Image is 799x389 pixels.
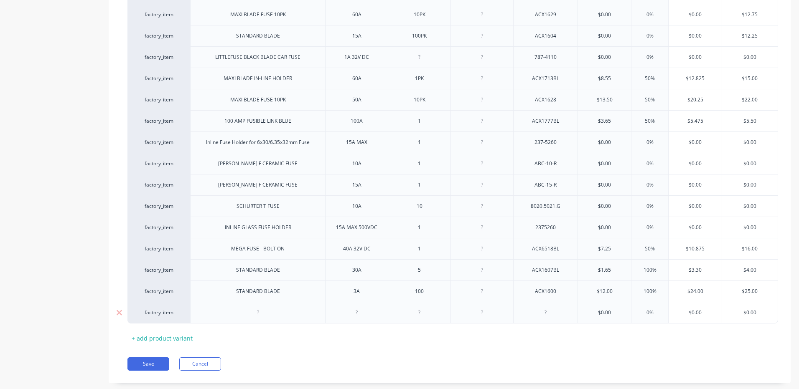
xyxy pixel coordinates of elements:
[524,201,567,212] div: 8020.5021.G
[722,302,778,323] div: $0.00
[127,259,778,280] div: factory_itemSTANDARD BLADE30A5ACX1607BL$1.65100%$3.30$4.00
[230,201,286,212] div: SCHURTER T FUSE
[669,153,722,174] div: $0.00
[525,179,567,190] div: ABC-15-R
[136,309,182,316] div: factory_item
[336,158,378,169] div: 10A
[399,222,440,233] div: 1
[127,332,197,345] div: + add product variant
[224,94,293,105] div: MAXI BLADE FUSE 10PK
[136,160,182,167] div: factory_item
[336,30,378,41] div: 15A
[578,68,631,89] div: $8.55
[525,243,567,254] div: ACX6518BL
[525,52,567,63] div: 787-4110
[399,158,440,169] div: 1
[669,25,722,46] div: $0.00
[722,260,778,280] div: $4.00
[669,47,722,68] div: $0.00
[629,25,671,46] div: 0%
[224,243,291,254] div: MEGA FUSE - BOLT ON
[136,32,182,40] div: factory_item
[722,153,778,174] div: $0.00
[669,4,722,25] div: $0.00
[722,196,778,217] div: $0.00
[399,286,440,297] div: 100
[336,94,378,105] div: 50A
[127,195,778,217] div: factory_itemSCHURTER T FUSE10A108020.5021.G$0.000%$0.00$0.00
[336,179,378,190] div: 15A
[399,137,440,148] div: 1
[669,68,722,89] div: $12.825
[629,132,671,153] div: 0%
[578,217,631,238] div: $0.00
[722,47,778,68] div: $0.00
[336,265,378,275] div: 30A
[722,68,778,89] div: $15.00
[525,158,567,169] div: ABC-10-R
[336,243,378,254] div: 40A 32V DC
[669,111,722,131] div: $5.475
[399,201,440,212] div: 10
[525,73,567,84] div: ACX1713BL
[722,281,778,302] div: $25.00
[669,89,722,110] div: $20.25
[629,238,671,259] div: 50%
[669,132,722,153] div: $0.00
[722,4,778,25] div: $12.75
[629,4,671,25] div: 0%
[127,89,778,110] div: factory_itemMAXI BLADE FUSE 10PK50A10PKACX1628$13.5050%$20.25$22.00
[578,153,631,174] div: $0.00
[127,4,778,25] div: factory_itemMAXI BLADE FUSE 10PK60A10PKACX1629$0.000%$0.00$12.75
[578,111,631,131] div: $3.65
[578,89,631,110] div: $13.50
[399,73,440,84] div: 1PK
[578,47,631,68] div: $0.00
[127,25,778,46] div: factory_itemSTANDARD BLADE15A100PKACX1604$0.000%$0.00$12.25
[229,265,287,275] div: STANDARD BLADE
[127,153,778,174] div: factory_item[PERSON_NAME] F CERAMIC FUSE10A1ABC-10-R$0.000%$0.00$0.00
[218,222,298,233] div: INLINE GLASS FUSE HOLDER
[211,158,304,169] div: [PERSON_NAME] F CERAMIC FUSE
[578,25,631,46] div: $0.00
[399,265,440,275] div: 5
[127,217,778,238] div: factory_itemINLINE GLASS FUSE HOLDER15A MAX 500VDC12375260$0.000%$0.00$0.00
[136,53,182,61] div: factory_item
[578,132,631,153] div: $0.00
[229,286,287,297] div: STANDARD BLADE
[224,9,293,20] div: MAXI BLADE FUSE 10PK
[525,222,567,233] div: 2375260
[629,68,671,89] div: 50%
[578,281,631,302] div: $12.00
[127,110,778,131] div: factory_item100 AMP FUSIBLE LINK BLUE100A1ACX1777BL$3.6550%$5.475$5.50
[199,137,316,148] div: Inline Fuse Holder for 6x30/6.35x32mm Fuse
[217,73,299,84] div: MAXI BLADE IN-LINE HOLDER
[525,116,567,126] div: ACX1777BL
[629,217,671,238] div: 0%
[578,4,631,25] div: $0.00
[669,260,722,280] div: $3.30
[399,30,440,41] div: 100PK
[136,75,182,82] div: factory_item
[578,174,631,195] div: $0.00
[629,153,671,174] div: 0%
[136,266,182,274] div: factory_item
[669,302,722,323] div: $0.00
[136,245,182,253] div: factory_item
[629,302,671,323] div: 0%
[399,116,440,126] div: 1
[336,52,378,63] div: 1A 32V DC
[209,52,307,63] div: LITTLEFUSE BLACK BLADE CAR FUSE
[629,260,671,280] div: 100%
[329,222,384,233] div: 15A MAX 500VDC
[136,288,182,295] div: factory_item
[629,89,671,110] div: 50%
[336,286,378,297] div: 3A
[578,302,631,323] div: $0.00
[722,238,778,259] div: $16.00
[336,201,378,212] div: 10A
[722,25,778,46] div: $12.25
[336,116,378,126] div: 100A
[629,281,671,302] div: 100%
[578,260,631,280] div: $1.65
